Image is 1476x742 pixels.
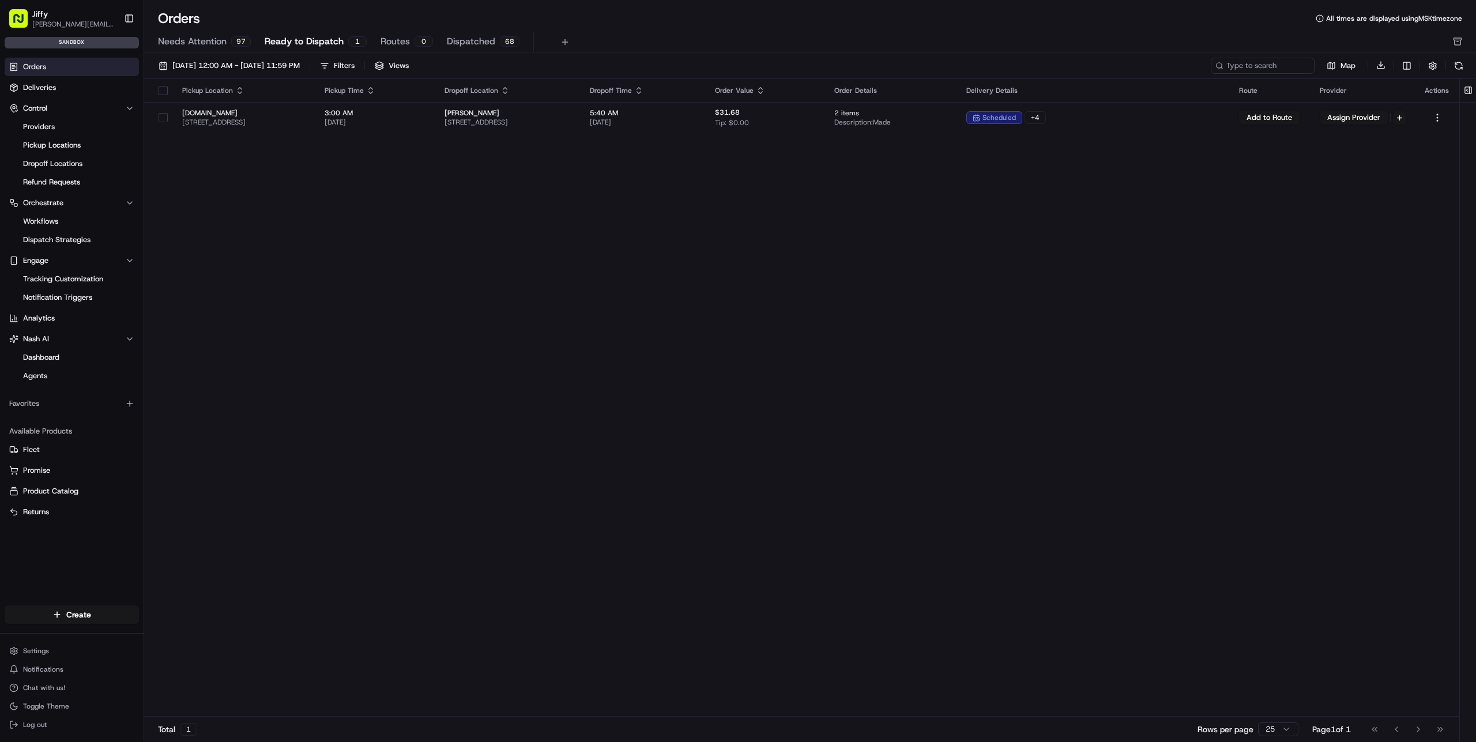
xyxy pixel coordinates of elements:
[32,8,48,20] button: Jiffy
[12,167,30,186] img: Charles Folsom
[447,35,495,48] span: Dispatched
[97,227,107,236] div: 💻
[182,118,306,127] span: [STREET_ADDRESS]
[12,110,32,130] img: 1736555255976-a54dd68f-1ca7-489b-9aae-adbdc363a1c4
[5,194,139,212] button: Orchestrate
[18,137,125,153] a: Pickup Locations
[325,86,426,95] div: Pickup Time
[9,486,134,496] a: Product Catalog
[23,445,40,455] span: Fleet
[5,503,139,521] button: Returns
[115,254,140,263] span: Pylon
[1451,58,1467,74] button: Refresh
[23,352,59,363] span: Dashboard
[18,174,125,190] a: Refund Requests
[5,461,139,480] button: Promise
[109,226,185,238] span: API Documentation
[5,37,139,48] div: sandbox
[1326,14,1462,23] span: All times are displayed using MSK timezone
[23,507,49,517] span: Returns
[1341,61,1355,71] span: Map
[445,86,571,95] div: Dropoff Location
[23,177,80,187] span: Refund Requests
[23,371,47,381] span: Agents
[966,86,1221,95] div: Delivery Details
[834,108,948,118] span: 2 items
[23,216,58,227] span: Workflows
[158,9,200,28] h1: Orders
[23,720,47,729] span: Log out
[23,198,63,208] span: Orchestrate
[39,121,146,130] div: We're available if you need us!
[18,156,125,172] a: Dropoff Locations
[23,683,65,692] span: Chat with us!
[196,113,210,127] button: Start new chat
[93,221,190,242] a: 💻API Documentation
[5,5,119,32] button: Jiffy[PERSON_NAME][EMAIL_ADDRESS][DOMAIN_NAME]
[23,226,88,238] span: Knowledge Base
[172,61,300,71] span: [DATE] 12:00 AM - [DATE] 11:59 PM
[23,665,63,674] span: Notifications
[7,221,93,242] a: 📗Knowledge Base
[30,74,208,86] input: Got a question? Start typing here...
[834,86,948,95] div: Order Details
[12,227,21,236] div: 📗
[23,465,50,476] span: Promise
[5,643,139,659] button: Settings
[5,58,139,76] a: Orders
[5,99,139,118] button: Control
[325,118,426,127] span: [DATE]
[1320,86,1406,95] div: Provider
[415,36,433,47] div: 0
[5,698,139,714] button: Toggle Theme
[315,58,360,74] button: Filters
[1425,86,1450,95] div: Actions
[18,213,125,229] a: Workflows
[18,368,125,384] a: Agents
[1239,111,1300,125] button: Add to Route
[715,118,749,127] span: Tip: $0.00
[23,646,49,656] span: Settings
[231,36,251,47] div: 97
[715,108,740,117] span: $31.68
[445,108,571,118] span: [PERSON_NAME]
[81,254,140,263] a: Powered byPylon
[5,394,139,413] div: Favorites
[5,440,139,459] button: Fleet
[9,465,134,476] a: Promise
[1312,724,1351,735] div: Page 1 of 1
[265,35,344,48] span: Ready to Dispatch
[5,605,139,624] button: Create
[18,349,125,366] a: Dashboard
[23,702,69,711] span: Toggle Theme
[9,507,134,517] a: Returns
[389,61,409,71] span: Views
[715,86,816,95] div: Order Value
[9,445,134,455] a: Fleet
[18,119,125,135] a: Providers
[182,86,306,95] div: Pickup Location
[370,58,414,74] button: Views
[590,86,696,95] div: Dropoff Time
[982,113,1016,122] span: scheduled
[96,178,100,187] span: •
[23,82,56,93] span: Deliveries
[1239,86,1301,95] div: Route
[381,35,410,48] span: Routes
[1320,111,1388,125] button: Assign Provider
[1198,724,1253,735] p: Rows per page
[180,723,197,736] div: 1
[23,159,82,169] span: Dropoff Locations
[5,330,139,348] button: Nash AI
[5,78,139,97] a: Deliveries
[5,251,139,270] button: Engage
[158,35,227,48] span: Needs Attention
[834,118,948,127] span: Description: Made
[23,292,92,303] span: Notification Triggers
[23,334,49,344] span: Nash AI
[23,235,91,245] span: Dispatch Strategies
[102,178,126,187] span: [DATE]
[12,11,35,34] img: Nash
[32,20,115,29] button: [PERSON_NAME][EMAIL_ADDRESS][DOMAIN_NAME]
